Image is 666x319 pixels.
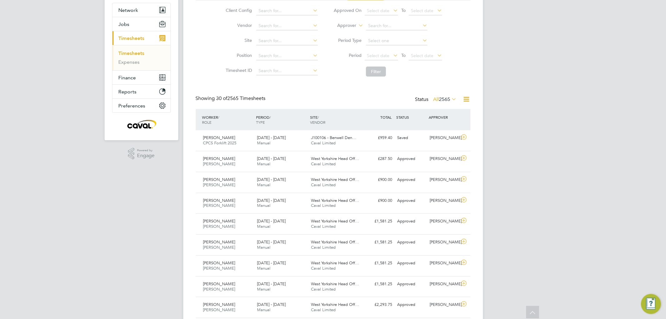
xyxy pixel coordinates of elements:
span: [DATE] - [DATE] [257,198,286,203]
span: [PERSON_NAME] [203,156,235,161]
div: [PERSON_NAME] [427,154,460,164]
a: Powered byEngage [128,148,155,160]
span: West Yorkshire Head Off… [311,239,359,245]
div: £1,581.25 [363,216,395,227]
span: / [218,115,220,120]
span: [PERSON_NAME] [203,198,235,203]
span: West Yorkshire Head Off… [311,198,359,203]
span: [PERSON_NAME] [203,218,235,224]
div: £2,293.75 [363,300,395,310]
span: West Yorkshire Head Off… [311,156,359,161]
div: £1,581.25 [363,279,395,289]
span: Preferences [119,103,146,109]
span: [DATE] - [DATE] [257,218,286,224]
div: £900.00 [363,175,395,185]
div: £1,581.25 [363,237,395,247]
div: Status [415,95,458,104]
span: To [399,6,407,14]
label: All [433,96,457,102]
span: Caval Limited [311,182,336,187]
span: Manual [257,266,270,271]
span: Caval Limited [311,140,336,146]
span: [PERSON_NAME] [203,182,235,187]
div: [PERSON_NAME] [427,300,460,310]
span: Manual [257,224,270,229]
span: Engage [137,153,155,158]
span: [PERSON_NAME] [203,281,235,287]
label: Timesheet ID [224,67,252,73]
span: [DATE] - [DATE] [257,135,286,140]
div: [PERSON_NAME] [427,216,460,227]
input: Search for... [256,22,318,30]
span: / [269,115,271,120]
input: Search for... [256,67,318,75]
a: Timesheets [119,50,145,56]
span: Select date [411,8,433,13]
div: [PERSON_NAME] [427,258,460,268]
span: Manual [257,140,270,146]
div: Approved [395,258,427,268]
span: [DATE] - [DATE] [257,281,286,287]
div: Approved [395,279,427,289]
span: West Yorkshire Head Off… [311,218,359,224]
input: Search for... [256,52,318,60]
input: Search for... [366,22,427,30]
span: VENDOR [310,120,325,125]
label: Period [333,52,362,58]
label: Period Type [333,37,362,43]
span: Caval Limited [311,203,336,208]
span: Jobs [119,21,130,27]
input: Search for... [256,7,318,15]
span: 2565 [439,96,451,102]
span: Caval Limited [311,161,336,167]
span: [PERSON_NAME] [203,239,235,245]
span: Manual [257,307,270,312]
label: Site [224,37,252,43]
a: Go to home page [112,119,171,129]
span: [PERSON_NAME] [203,266,235,271]
span: West Yorkshire Head Off… [311,302,359,307]
span: Reports [119,89,137,95]
div: STATUS [395,112,427,123]
span: Manual [257,203,270,208]
div: Approved [395,154,427,164]
label: Client Config [224,7,252,13]
div: [PERSON_NAME] [427,196,460,206]
span: Caval Limited [311,224,336,229]
div: £900.00 [363,196,395,206]
span: 2565 Timesheets [216,95,266,102]
span: [DATE] - [DATE] [257,156,286,161]
div: Approved [395,216,427,227]
span: [PERSON_NAME] [203,135,235,140]
span: [PERSON_NAME] [203,203,235,208]
div: Approved [395,237,427,247]
span: Select date [411,53,433,58]
div: PERIOD [254,112,308,128]
span: [PERSON_NAME] [203,177,235,182]
span: [PERSON_NAME] [203,260,235,266]
label: Position [224,52,252,58]
button: Reports [112,85,170,98]
span: Timesheets [119,35,145,41]
button: Network [112,3,170,17]
button: Preferences [112,99,170,112]
span: 30 of [216,95,228,102]
span: Caval Limited [311,307,336,312]
div: Approved [395,175,427,185]
span: West Yorkshire Head Off… [311,177,359,182]
div: [PERSON_NAME] [427,279,460,289]
span: [DATE] - [DATE] [257,302,286,307]
div: £287.50 [363,154,395,164]
div: £1,581.25 [363,258,395,268]
span: [DATE] - [DATE] [257,177,286,182]
div: Approved [395,196,427,206]
label: Approver [328,22,356,29]
div: £959.40 [363,133,395,143]
img: caval-logo-retina.png [126,119,157,129]
span: [DATE] - [DATE] [257,239,286,245]
span: To [399,51,407,59]
span: / [318,115,319,120]
button: Finance [112,71,170,84]
span: ROLE [202,120,212,125]
span: Select date [367,8,389,13]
